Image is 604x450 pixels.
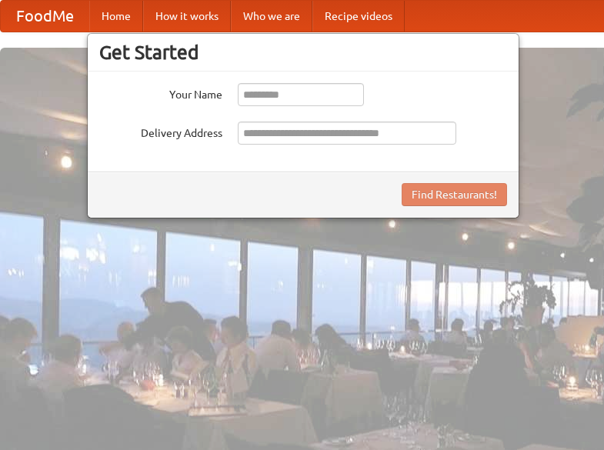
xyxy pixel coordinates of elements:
[231,1,312,32] a: Who we are
[143,1,231,32] a: How it works
[89,1,143,32] a: Home
[402,183,507,206] button: Find Restaurants!
[99,41,507,64] h3: Get Started
[99,122,222,141] label: Delivery Address
[312,1,405,32] a: Recipe videos
[99,83,222,102] label: Your Name
[1,1,89,32] a: FoodMe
